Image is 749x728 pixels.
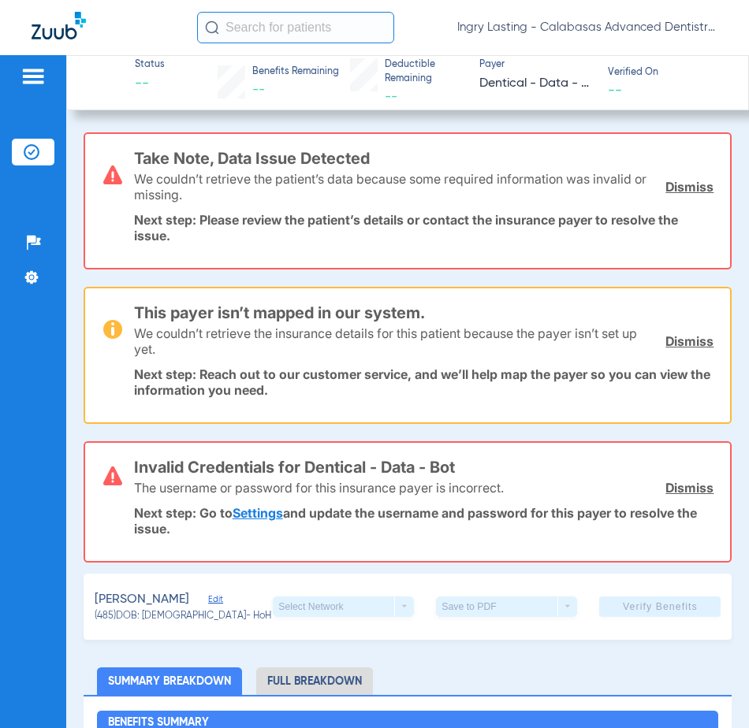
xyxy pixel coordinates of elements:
[252,84,265,96] span: --
[20,67,46,86] img: hamburger-icon
[103,466,122,485] img: error-icon
[385,91,397,103] span: --
[135,74,165,94] span: --
[233,505,283,521] a: Settings
[134,305,714,321] h3: This payer isn’t mapped in our system.
[479,58,594,72] span: Payer
[32,12,86,39] img: Zuub Logo
[256,667,373,695] li: Full Breakdown
[135,58,165,72] span: Status
[205,20,219,35] img: Search Icon
[197,12,394,43] input: Search for patients
[608,81,622,98] span: --
[608,66,723,80] span: Verified On
[95,590,189,610] span: [PERSON_NAME]
[134,505,714,537] p: Next step: Go to and update the username and password for this payer to resolve the issue.
[665,333,714,349] a: Dismiss
[665,480,714,496] a: Dismiss
[134,150,714,166] h3: Take Note, Data Issue Detected
[97,667,242,695] li: Summary Breakdown
[208,594,222,609] span: Edit
[385,58,465,86] span: Deductible Remaining
[134,325,655,357] p: We couldn’t retrieve the insurance details for this patient because the payer isn’t set up yet.
[103,320,122,339] img: warning-icon
[457,20,717,35] span: Ingry Lasting - Calabasas Advanced Dentistry
[103,165,122,184] img: error-icon
[665,179,714,195] a: Dismiss
[95,610,271,624] span: (485) DOB: [DEMOGRAPHIC_DATA] - HoH
[134,212,714,243] p: Next step: Please review the patient’s details or contact the insurance payer to resolve the issue.
[134,480,504,496] p: The username or password for this insurance payer is incorrect.
[479,74,594,94] span: Dentical - Data - Bot
[134,366,714,398] p: Next step: Reach out to our customer service, and we’ll help map the payer so you can view the in...
[134,171,655,202] p: We couldn’t retrieve the patient’s data because some required information was invalid or missing.
[134,459,714,475] h3: Invalid Credentials for Dentical - Data - Bot
[252,65,339,80] span: Benefits Remaining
